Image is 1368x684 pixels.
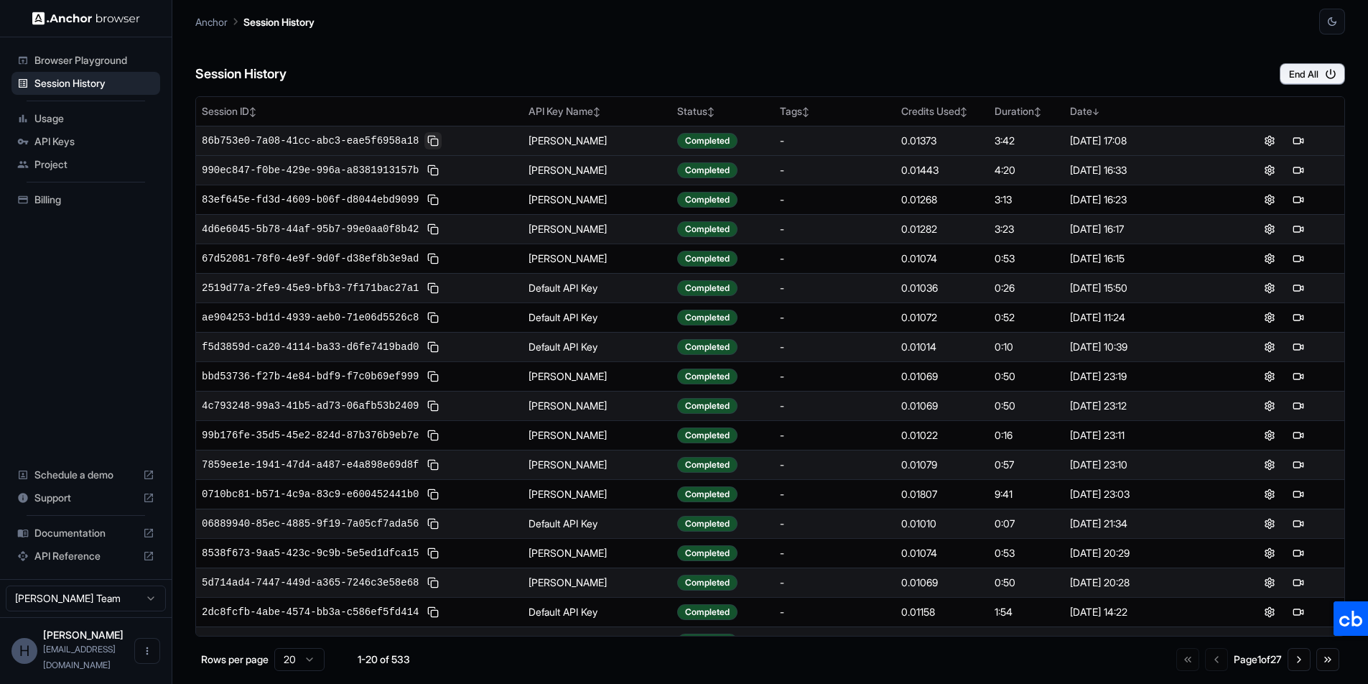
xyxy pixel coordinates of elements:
div: Completed [677,457,737,473]
span: Hung Hoang [43,629,124,641]
span: 2dc8fcfb-4abe-4574-bb3a-c586ef5fd414 [202,605,419,619]
span: Documentation [34,526,137,540]
div: 1-20 of 533 [348,652,419,667]
div: 0:52 [995,310,1058,325]
span: f5d3859d-ca20-4114-ba33-d6fe7419bad0 [202,340,419,354]
div: Completed [677,427,737,443]
td: Default API Key [523,509,672,538]
span: Project [34,157,154,172]
td: [PERSON_NAME] [523,568,672,597]
div: Completed [677,516,737,532]
div: Completed [677,310,737,325]
div: 0.01079 [901,458,983,472]
div: [DATE] 23:03 [1070,487,1217,502]
div: [DATE] 11:24 [1070,310,1217,325]
div: 0.01807 [901,487,983,502]
div: Completed [677,221,737,237]
div: [DATE] 14:22 [1070,605,1217,619]
div: 1:54 [995,605,1058,619]
div: 0.01268 [901,193,983,207]
div: Documentation [11,522,160,545]
span: Billing [34,193,154,207]
span: ↕ [960,106,967,117]
div: - [780,281,890,295]
div: 0.01069 [901,576,983,590]
div: Completed [677,634,737,650]
div: [DATE] 21:34 [1070,517,1217,531]
div: Completed [677,545,737,561]
span: Support [34,491,137,505]
div: [DATE] 16:15 [1070,251,1217,266]
div: Completed [677,486,737,502]
div: Page 1 of 27 [1234,652,1282,667]
div: [DATE] 23:10 [1070,458,1217,472]
span: Usage [34,111,154,126]
div: [DATE] 15:50 [1070,281,1217,295]
div: Schedule a demo [11,463,160,486]
div: API Keys [11,130,160,153]
div: Usage [11,107,160,130]
div: 0.01010 [901,517,983,531]
span: ae904253-bd1d-4939-aeb0-71e06d5526c8 [202,310,419,325]
div: - [780,369,890,384]
td: [PERSON_NAME] [523,538,672,568]
span: Browser Playground [34,53,154,68]
div: [DATE] 16:17 [1070,222,1217,236]
div: Status [677,104,768,119]
div: [DATE] 16:23 [1070,193,1217,207]
div: Browser Playground [11,49,160,72]
span: 2519d77a-2fe9-45e9-bfb3-7f171bac27a1 [202,281,419,295]
div: [DATE] 23:19 [1070,369,1217,384]
div: [DATE] 10:39 [1070,340,1217,354]
div: 0:26 [995,281,1058,295]
div: 0.01282 [901,222,983,236]
td: [PERSON_NAME] [523,244,672,273]
div: [DATE] 20:29 [1070,546,1217,560]
td: Default API Key [523,627,672,656]
div: Session History [11,72,160,95]
td: Default API Key [523,273,672,302]
div: [DATE] 23:11 [1070,428,1217,443]
div: 3:23 [995,222,1058,236]
div: 0:57 [995,458,1058,472]
span: ↓ [1092,106,1099,117]
div: 3:42 [995,134,1058,148]
td: [PERSON_NAME] [523,450,672,479]
div: - [780,634,890,649]
p: Rows per page [201,652,269,667]
span: 0258191d-b83d-4249-bee9-b682f581b011 [202,634,419,649]
div: 0:50 [995,399,1058,413]
div: Support [11,486,160,509]
div: Completed [677,369,737,384]
td: Default API Key [523,597,672,627]
td: Default API Key [523,302,672,332]
nav: breadcrumb [195,14,315,29]
div: Billing [11,188,160,211]
div: - [780,576,890,590]
div: Completed [677,398,737,414]
div: 0:16 [995,428,1058,443]
div: - [780,546,890,560]
div: 0:10 [995,340,1058,354]
td: [PERSON_NAME] [523,420,672,450]
div: [DATE] 16:33 [1070,163,1217,177]
div: - [780,134,890,148]
div: - [780,222,890,236]
div: Completed [677,192,737,208]
span: 86b753e0-7a08-41cc-abc3-eae5f6958a18 [202,134,419,148]
span: 4c793248-99a3-41b5-ad73-06afb53b2409 [202,399,419,413]
div: H [11,638,37,664]
td: Default API Key [523,332,672,361]
span: API Reference [34,549,137,563]
div: - [780,428,890,443]
span: ↕ [593,106,600,117]
div: [DATE] 20:28 [1070,576,1217,590]
div: 0.01014 [901,340,983,354]
div: 0:07 [995,517,1058,531]
div: Session ID [202,104,517,119]
span: 67d52081-78f0-4e9f-9d0f-d38ef8b3e9ad [202,251,419,266]
div: 0:53 [995,251,1058,266]
span: 83ef645e-fd3d-4609-b06f-d8044ebd9099 [202,193,419,207]
div: 0:50 [995,369,1058,384]
div: [DATE] 23:12 [1070,399,1217,413]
